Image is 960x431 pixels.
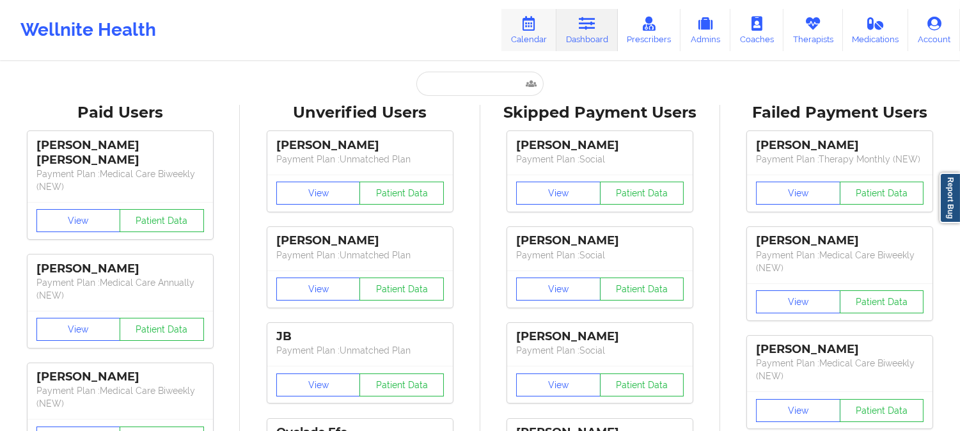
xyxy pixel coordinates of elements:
p: Payment Plan : Social [516,153,684,166]
div: [PERSON_NAME] [756,233,924,248]
div: [PERSON_NAME] [516,233,684,248]
button: View [516,278,601,301]
a: Account [908,9,960,51]
button: View [516,373,601,396]
div: Skipped Payment Users [489,103,711,123]
a: Dashboard [556,9,618,51]
div: [PERSON_NAME] [PERSON_NAME] [36,138,204,168]
a: Calendar [501,9,556,51]
button: Patient Data [600,278,684,301]
p: Payment Plan : Medical Care Biweekly (NEW) [36,168,204,193]
p: Payment Plan : Social [516,344,684,357]
button: Patient Data [840,182,924,205]
button: View [276,182,361,205]
div: [PERSON_NAME] [276,233,444,248]
p: Payment Plan : Unmatched Plan [276,153,444,166]
a: Therapists [783,9,843,51]
div: Unverified Users [249,103,471,123]
div: [PERSON_NAME] [516,138,684,153]
button: Patient Data [359,278,444,301]
p: Payment Plan : Medical Care Annually (NEW) [36,276,204,302]
div: [PERSON_NAME] [36,262,204,276]
p: Payment Plan : Medical Care Biweekly (NEW) [36,384,204,410]
div: [PERSON_NAME] [36,370,204,384]
div: [PERSON_NAME] [756,342,924,357]
a: Medications [843,9,909,51]
button: Patient Data [359,373,444,396]
p: Payment Plan : Medical Care Biweekly (NEW) [756,249,924,274]
button: Patient Data [120,209,204,232]
button: View [756,290,840,313]
div: Paid Users [9,103,231,123]
button: Patient Data [840,290,924,313]
button: View [756,399,840,422]
button: View [756,182,840,205]
button: View [276,278,361,301]
div: [PERSON_NAME] [276,138,444,153]
button: View [276,373,361,396]
button: Patient Data [359,182,444,205]
button: View [516,182,601,205]
button: Patient Data [120,318,204,341]
button: Patient Data [600,182,684,205]
p: Payment Plan : Unmatched Plan [276,344,444,357]
button: Patient Data [840,399,924,422]
p: Payment Plan : Unmatched Plan [276,249,444,262]
div: [PERSON_NAME] [756,138,924,153]
button: Patient Data [600,373,684,396]
p: Payment Plan : Medical Care Biweekly (NEW) [756,357,924,382]
a: Admins [681,9,730,51]
a: Coaches [730,9,783,51]
p: Payment Plan : Therapy Monthly (NEW) [756,153,924,166]
div: [PERSON_NAME] [516,329,684,344]
a: Report Bug [940,173,960,223]
button: View [36,209,121,232]
div: JB [276,329,444,344]
a: Prescribers [618,9,681,51]
p: Payment Plan : Social [516,249,684,262]
button: View [36,318,121,341]
div: Failed Payment Users [729,103,951,123]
